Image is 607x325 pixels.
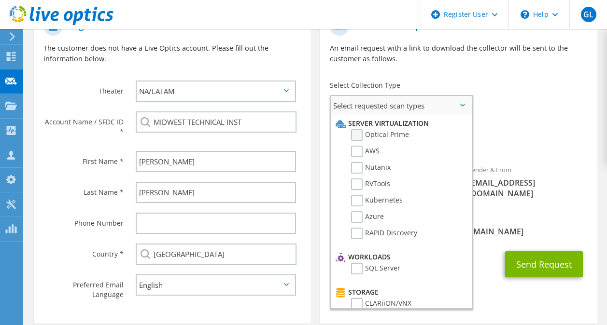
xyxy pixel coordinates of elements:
[320,208,597,242] div: CC & Reply To
[43,111,124,136] label: Account Name / SFDC ID *
[351,195,403,206] label: Kubernetes
[351,228,417,239] label: RAPID Discovery
[351,146,380,157] label: AWS
[521,10,529,19] svg: \n
[351,162,391,174] label: Nutanix
[351,129,409,141] label: Optical Prime
[581,7,596,22] span: GL
[43,43,301,64] p: The customer does not have a Live Optics account. Please fill out the information below.
[351,298,411,310] label: CLARiiON/VNX
[43,213,124,228] label: Phone Number
[459,160,597,203] div: Sender & From
[43,81,124,96] label: Theater
[333,286,467,298] li: Storage
[468,177,588,199] span: [EMAIL_ADDRESS][DOMAIN_NAME]
[333,251,467,263] li: Workloads
[351,211,384,223] label: Azure
[320,160,459,203] div: To
[43,274,124,299] label: Preferred Email Language
[331,96,472,115] span: Select requested scan types
[351,178,390,190] label: RVTools
[505,251,583,277] button: Send Request
[330,81,400,90] label: Select Collection Type
[333,118,467,129] li: Server Virtualization
[43,244,124,259] label: Country *
[330,43,587,64] p: An email request with a link to download the collector will be sent to the customer as follows.
[351,263,400,274] label: SQL Server
[43,151,124,166] label: First Name *
[43,182,124,197] label: Last Name *
[320,119,597,155] div: Requested Collections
